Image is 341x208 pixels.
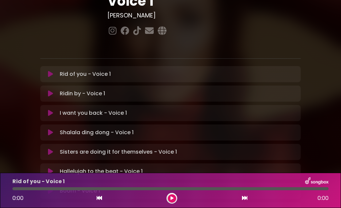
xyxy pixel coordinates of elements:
[318,194,329,202] span: 0:00
[60,90,105,98] p: Ridin by - Voice 1
[60,167,143,175] p: Hallelujah to the beat - Voice 1
[60,109,127,117] p: I want you back - Voice 1
[107,12,301,19] h3: [PERSON_NAME]
[305,177,329,186] img: songbox-logo-white.png
[12,194,23,202] span: 0:00
[12,177,65,186] p: Rid of you - Voice 1
[60,128,134,137] p: Shalala ding dong - Voice 1
[60,70,111,78] p: Rid of you - Voice 1
[60,148,177,156] p: Sisters are doing it for themselves - Voice 1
